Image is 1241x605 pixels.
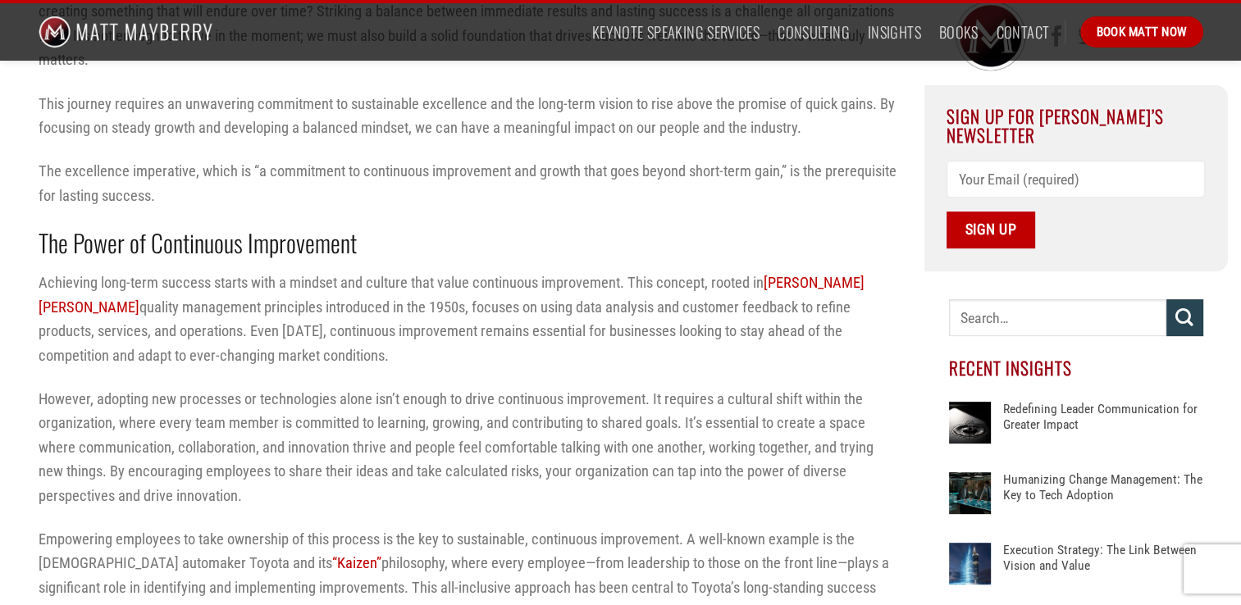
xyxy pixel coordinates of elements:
a: Execution Strategy: The Link Between Vision and Value [1003,543,1202,592]
p: The excellence imperative, which is “a commitment to continuous improvement and growth that goes ... [39,159,900,207]
a: Insights [868,17,921,47]
a: Keynote Speaking Services [592,17,760,47]
a: Consulting [778,17,850,47]
button: Submit [1166,299,1203,336]
img: Matt Mayberry [39,3,213,61]
input: Your Email (required) [947,161,1205,198]
form: Contact form [947,161,1205,248]
p: This journey requires an unwavering commitment to sustainable excellence and the long-term vision... [39,92,900,140]
span: Sign Up For [PERSON_NAME]’s Newsletter [947,103,1164,147]
a: Book Matt Now [1080,16,1202,48]
a: Contact [997,17,1050,47]
input: Search… [949,299,1166,336]
a: “Kaizen” [332,554,381,571]
p: However, adopting new processes or technologies alone isn’t enough to drive continuous improvemen... [39,387,900,507]
p: Achieving long-term success starts with a mindset and culture that value continuous improvement. ... [39,271,900,367]
a: Humanizing Change Management: The Key to Tech Adoption [1003,472,1202,521]
input: Sign Up [947,212,1035,248]
a: [PERSON_NAME] [PERSON_NAME] [39,274,865,315]
span: Book Matt Now [1096,22,1187,42]
a: Books [939,17,979,47]
strong: The Power of Continuous Improvement [39,225,357,261]
a: Redefining Leader Communication for Greater Impact [1003,402,1202,451]
span: Recent Insights [949,355,1073,380]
